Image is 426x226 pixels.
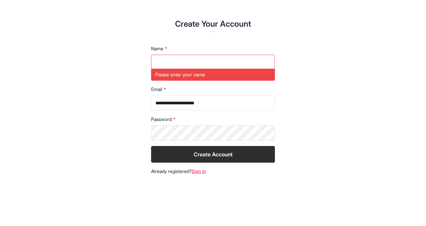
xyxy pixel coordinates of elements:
[192,168,206,174] a: Sign In
[43,19,383,29] h2: Create Your Account
[151,45,275,52] label: Name
[151,168,275,175] footer: Already registered?
[151,86,275,93] label: Email
[151,116,275,123] label: Password
[151,146,275,163] button: Create Account
[151,69,275,81] div: Please enter your name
